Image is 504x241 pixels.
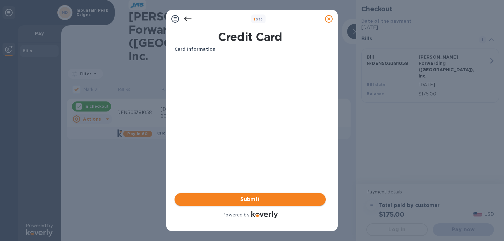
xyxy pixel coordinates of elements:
button: Submit [175,193,326,206]
span: Submit [180,196,321,203]
b: Card Information [175,47,215,52]
b: of 3 [254,17,263,21]
span: 1 [254,17,255,21]
p: Powered by [222,212,249,218]
img: Logo [251,211,278,218]
h1: Credit Card [172,30,328,43]
iframe: Your browser does not support iframes [175,58,326,152]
